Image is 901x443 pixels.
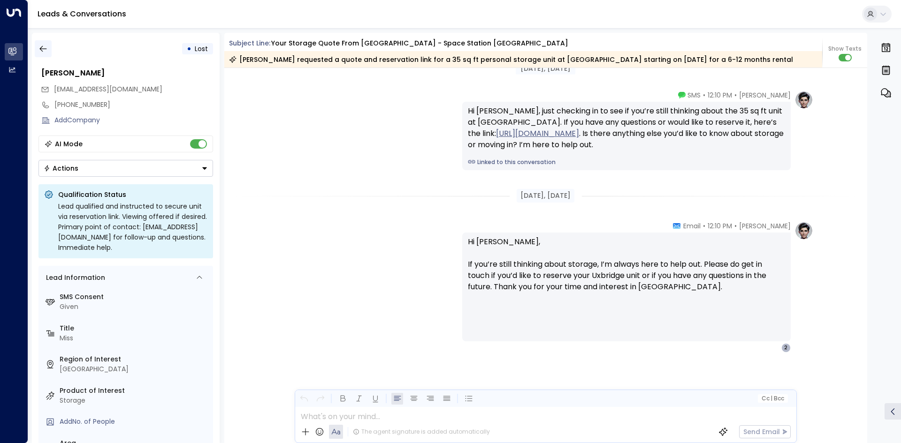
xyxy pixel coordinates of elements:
[271,38,568,48] div: Your storage quote from [GEOGRAPHIC_DATA] - Space Station [GEOGRAPHIC_DATA]
[44,164,78,173] div: Actions
[734,90,737,100] span: •
[58,201,207,253] div: Lead qualified and instructed to secure unit via reservation link. Viewing offered if desired. Pr...
[757,394,787,403] button: Cc|Bcc
[353,428,490,436] div: The agent signature is added automatically
[229,38,270,48] span: Subject Line:
[771,395,772,402] span: |
[761,395,784,402] span: Cc Bcc
[41,68,213,79] div: [PERSON_NAME]
[60,417,209,427] div: AddNo. of People
[54,100,213,110] div: [PHONE_NUMBER]
[734,221,737,231] span: •
[496,128,579,139] a: [URL][DOMAIN_NAME]
[794,221,813,240] img: profile-logo.png
[195,44,208,53] span: Lost
[683,221,701,231] span: Email
[38,160,213,177] button: Actions
[54,84,162,94] span: [EMAIL_ADDRESS][DOMAIN_NAME]
[54,115,213,125] div: AddCompany
[794,90,813,109] img: profile-logo.png
[739,221,791,231] span: [PERSON_NAME]
[60,323,209,333] label: Title
[55,139,83,149] div: AI Mode
[468,105,785,150] div: Hi [PERSON_NAME], just checking in to see if you’re still thinking about the 35 sq ft unit at [GE...
[468,236,785,304] p: Hi [PERSON_NAME], If you’re still thinking about storage, I’m always here to help out. Please do ...
[708,221,732,231] span: 12:10 PM
[687,90,701,100] span: SMS
[60,333,209,343] div: Miss
[468,158,785,166] a: Linked to this conversation
[60,302,209,312] div: Given
[703,90,705,100] span: •
[60,292,209,302] label: SMS Consent
[60,386,209,396] label: Product of Interest
[54,84,162,94] span: 2etching_shawl@icloud.com
[60,396,209,405] div: Storage
[60,354,209,364] label: Region of Interest
[38,8,126,19] a: Leads & Conversations
[828,45,862,53] span: Show Texts
[781,343,791,353] div: 2
[298,393,310,405] button: Undo
[229,55,793,64] div: [PERSON_NAME] requested a quote and reservation link for a 35 sq ft personal storage unit at [GEO...
[60,364,209,374] div: [GEOGRAPHIC_DATA]
[708,90,732,100] span: 12:10 PM
[739,90,791,100] span: [PERSON_NAME]
[703,221,705,231] span: •
[314,393,326,405] button: Redo
[517,189,574,203] div: [DATE], [DATE]
[187,40,191,57] div: •
[43,273,105,283] div: Lead Information
[516,62,575,75] div: [DATE], [DATE]
[38,160,213,177] div: Button group with a nested menu
[58,190,207,199] p: Qualification Status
